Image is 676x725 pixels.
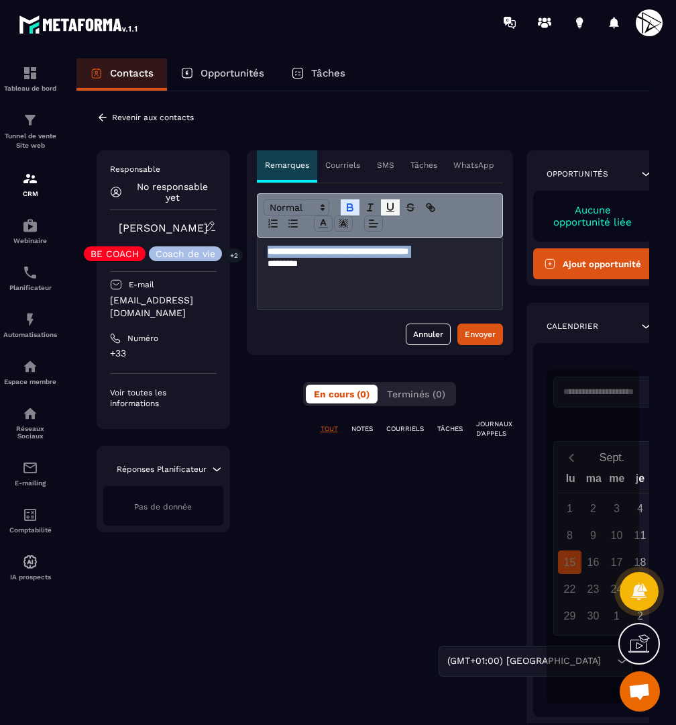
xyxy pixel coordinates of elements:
[3,55,57,102] a: formationformationTableau de bord
[22,460,38,476] img: email
[321,424,338,434] p: TOUT
[453,160,494,171] p: WhatsApp
[22,358,38,375] img: automations
[19,12,139,36] img: logo
[3,85,57,92] p: Tableau de bord
[3,395,57,450] a: social-networksocial-networkRéseaux Sociaux
[3,102,57,160] a: formationformationTunnel de vente Site web
[3,132,57,150] p: Tunnel de vente Site web
[201,67,264,79] p: Opportunités
[22,554,38,570] img: automations
[110,67,154,79] p: Contacts
[3,190,57,197] p: CRM
[91,249,139,258] p: BE COACH
[22,311,38,328] img: automations
[129,279,154,290] p: E-mail
[3,301,57,348] a: automationsautomationsAutomatisations
[3,254,57,301] a: schedulerschedulerPlanificateur
[410,160,437,171] p: Tâches
[3,573,57,581] p: IA prospects
[22,112,38,128] img: formation
[386,424,424,434] p: COURRIELS
[311,67,345,79] p: Tâches
[628,497,652,520] div: 4
[112,113,194,122] p: Revenir aux contacts
[377,160,394,171] p: SMS
[547,321,598,332] p: Calendrier
[3,450,57,497] a: emailemailE-mailing
[129,181,217,203] p: No responsable yet
[167,58,278,91] a: Opportunités
[265,160,309,171] p: Remarques
[76,58,167,91] a: Contacts
[110,387,217,409] p: Voir toutes les informations
[22,507,38,523] img: accountant
[465,328,496,341] div: Envoyer
[547,168,608,179] p: Opportunités
[110,294,217,320] p: [EMAIL_ADDRESS][DOMAIN_NAME]
[325,160,360,171] p: Courriels
[306,385,378,403] button: En cours (0)
[225,248,243,262] p: +2
[628,469,652,493] div: je
[3,331,57,338] p: Automatisations
[439,646,632,677] div: Search for option
[134,502,192,512] span: Pas de donnée
[117,464,207,475] p: Réponses Planificateur
[3,497,57,544] a: accountantaccountantComptabilité
[628,550,652,574] div: 18
[3,207,57,254] a: automationsautomationsWebinaire
[119,222,208,234] a: [PERSON_NAME]
[127,333,158,344] p: Numéro
[437,424,463,434] p: TÂCHES
[3,160,57,207] a: formationformationCRM
[314,389,370,399] span: En cours (0)
[3,425,57,440] p: Réseaux Sociaux
[110,164,217,175] p: Responsable
[406,324,451,345] button: Annuler
[620,671,660,712] div: Ouvrir le chat
[351,424,373,434] p: NOTES
[379,385,453,403] button: Terminés (0)
[3,378,57,385] p: Espace membre
[22,264,38,281] img: scheduler
[3,526,57,534] p: Comptabilité
[22,405,38,422] img: social-network
[3,237,57,244] p: Webinaire
[457,324,503,345] button: Envoyer
[22,65,38,81] img: formation
[156,249,215,258] p: Coach de vie
[444,654,604,669] span: (GMT+01:00) [GEOGRAPHIC_DATA]
[3,284,57,291] p: Planificateur
[547,204,640,228] p: Aucune opportunité liée
[476,420,512,438] p: JOURNAUX D'APPELS
[22,217,38,234] img: automations
[387,389,445,399] span: Terminés (0)
[110,347,217,360] p: +33
[3,348,57,395] a: automationsautomationsEspace membre
[22,171,38,187] img: formation
[628,524,652,547] div: 11
[533,248,653,279] button: Ajout opportunité
[278,58,359,91] a: Tâches
[3,479,57,487] p: E-mailing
